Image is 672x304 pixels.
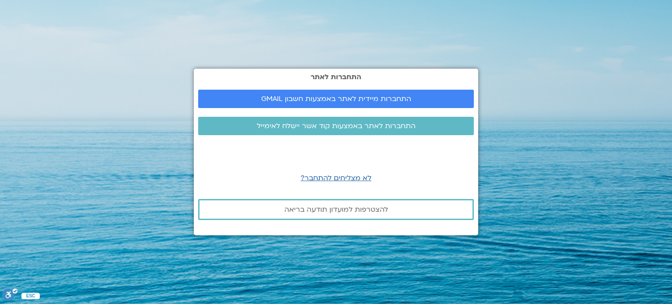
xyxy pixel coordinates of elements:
[284,206,388,213] span: להצטרפות למועדון תודעה בריאה
[301,173,371,183] a: לא מצליחים להתחבר?
[198,199,474,220] a: להצטרפות למועדון תודעה בריאה
[198,90,474,108] a: התחברות מיידית לאתר באמצעות חשבון GMAIL
[198,73,474,81] h2: התחברות לאתר
[261,95,411,103] span: התחברות מיידית לאתר באמצעות חשבון GMAIL
[257,122,416,130] span: התחברות לאתר באמצעות קוד אשר יישלח לאימייל
[198,117,474,135] a: התחברות לאתר באמצעות קוד אשר יישלח לאימייל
